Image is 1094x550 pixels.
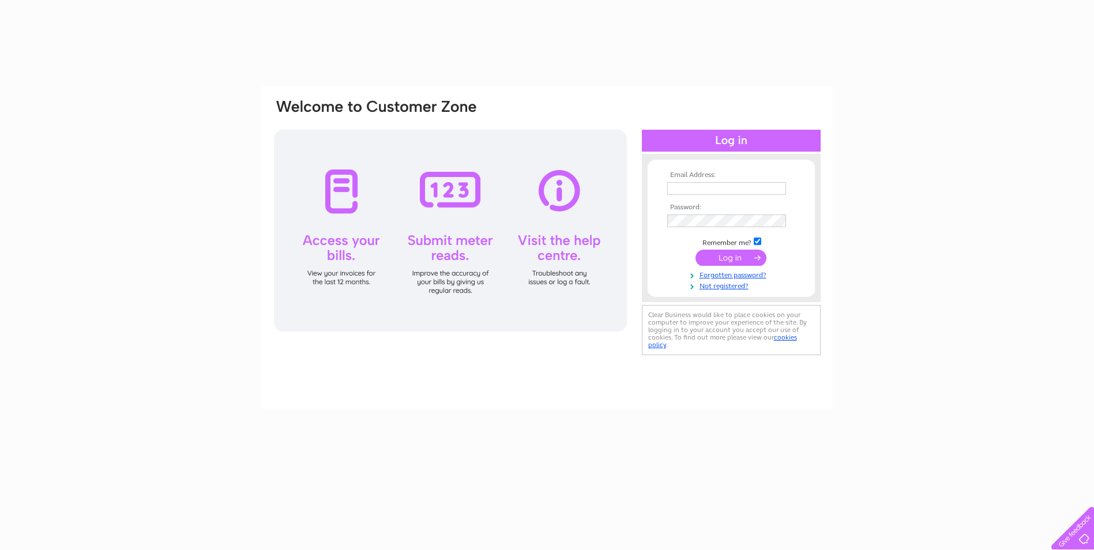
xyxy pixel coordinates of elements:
[648,333,797,349] a: cookies policy
[664,236,798,247] td: Remember me?
[696,250,766,266] input: Submit
[667,269,798,280] a: Forgotten password?
[642,305,821,355] div: Clear Business would like to place cookies on your computer to improve your experience of the sit...
[664,204,798,212] th: Password:
[667,280,798,291] a: Not registered?
[664,171,798,179] th: Email Address:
